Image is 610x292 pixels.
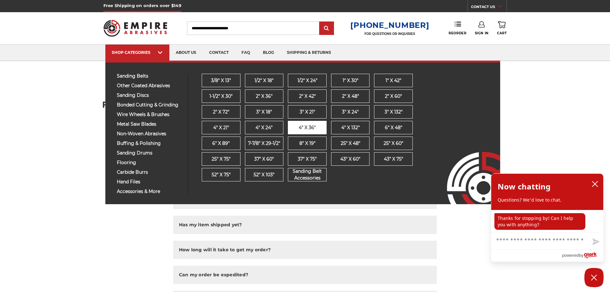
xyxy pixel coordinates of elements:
span: 37" x 75" [298,156,317,163]
span: 25" x 48" [340,140,360,147]
span: sanding drums [117,151,183,155]
span: bonded cutting & grinding [117,103,183,107]
span: 1-1/2" x 30" [209,93,232,100]
span: other coated abrasives [117,83,183,88]
p: Questions? We'd love to chat. [498,197,597,203]
span: 3" x 132" [384,109,402,115]
a: CONTACT US [471,3,507,12]
span: powered [562,251,579,259]
p: Thanks for stopping by! Can I help you with anything? [494,213,585,230]
img: Empire Abrasives [103,16,167,41]
span: 1/2" x 18" [255,77,273,84]
span: 4" x 36" [299,124,316,131]
h2: Now chatting [498,180,550,193]
a: Cart [497,21,507,35]
a: Reorder [449,21,466,35]
span: Sign In [475,31,489,35]
h1: FAQ [102,100,508,109]
span: 6" x 48" [385,124,402,131]
a: about us [169,45,203,61]
span: 3/8" x 13" [211,77,231,84]
span: 3" x 21" [299,109,315,115]
p: FOR QUESTIONS OR INQUIRIES [350,32,429,36]
a: contact [203,45,235,61]
span: metal saw blades [117,122,183,127]
button: Can my order be expedited? [173,266,437,284]
span: by [579,251,583,259]
span: 8" x 19" [299,140,315,147]
span: 4" x 132" [341,124,359,131]
span: 2" x 60" [385,93,402,100]
span: 3" x 24" [342,109,359,115]
span: 52" x 75" [211,171,230,178]
span: 37" x 60" [254,156,274,163]
span: buffing & polishing [117,141,183,146]
input: Submit [320,22,333,35]
a: faq [235,45,256,61]
span: Cart [497,31,507,35]
span: sanding discs [117,93,183,98]
button: Send message [587,235,603,249]
span: 25" x 60" [384,140,403,147]
span: 1" x 42" [386,77,401,84]
span: sanding belts [117,74,183,79]
span: 2" x 42" [299,93,315,100]
span: 43” x 75" [384,156,403,163]
span: 2" x 48" [342,93,359,100]
span: hand files [117,179,183,184]
span: flooring [117,160,183,165]
div: SHOP CATEGORIES [112,50,163,55]
span: 6" x 89" [212,140,230,147]
span: 4" x 24" [256,124,272,131]
span: 4" x 21" [213,124,229,131]
span: 25" x 75" [211,156,230,163]
a: Powered by Olark [562,250,603,262]
img: Empire Abrasives Logo Image [435,133,500,204]
div: olark chatbox [491,173,604,262]
span: carbide burrs [117,170,183,175]
span: 7-7/8" x 29-1/2" [248,140,280,147]
h2: Can my order be expedited? [179,271,248,278]
button: How long will it take to get my order? [173,241,437,259]
span: Reorder [449,31,466,35]
h2: How long will it take to get my order? [179,246,271,253]
span: wire wheels & brushes [117,112,183,117]
span: accessories & more [117,189,183,194]
span: 2" x 72" [213,109,229,115]
button: Has my item shipped yet? [173,216,437,234]
span: 3" x 18" [256,109,272,115]
a: [PHONE_NUMBER] [350,21,429,30]
button: close chatbox [590,179,600,189]
div: chat [491,210,603,232]
span: 43" x 60" [340,156,360,163]
span: 52" x 103" [254,171,274,178]
a: blog [256,45,281,61]
a: shipping & returns [281,45,338,61]
h2: Has my item shipped yet? [179,221,242,228]
span: 1/2" x 24" [297,77,317,84]
button: Close Chatbox [584,268,604,287]
span: 1" x 30" [342,77,358,84]
span: Sanding Belt Accessories [288,168,326,181]
span: 2" x 36" [256,93,272,100]
span: non-woven abrasives [117,131,183,136]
